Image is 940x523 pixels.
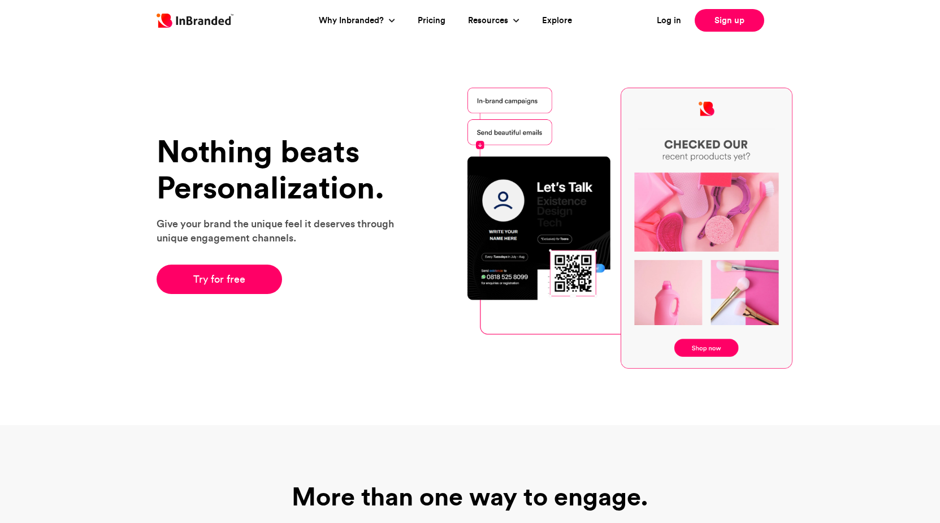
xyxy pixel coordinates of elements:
a: Explore [542,14,572,27]
a: Try for free [157,265,283,294]
img: Inbranded [157,14,233,28]
h1: More than one way to engage. [272,482,668,511]
a: Resources [468,14,511,27]
h1: Nothing beats Personalization. [157,133,408,205]
a: Why Inbranded? [319,14,387,27]
a: Pricing [418,14,445,27]
p: Give your brand the unique feel it deserves through unique engagement channels. [157,217,408,245]
a: Sign up [695,9,764,32]
a: Log in [657,14,681,27]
